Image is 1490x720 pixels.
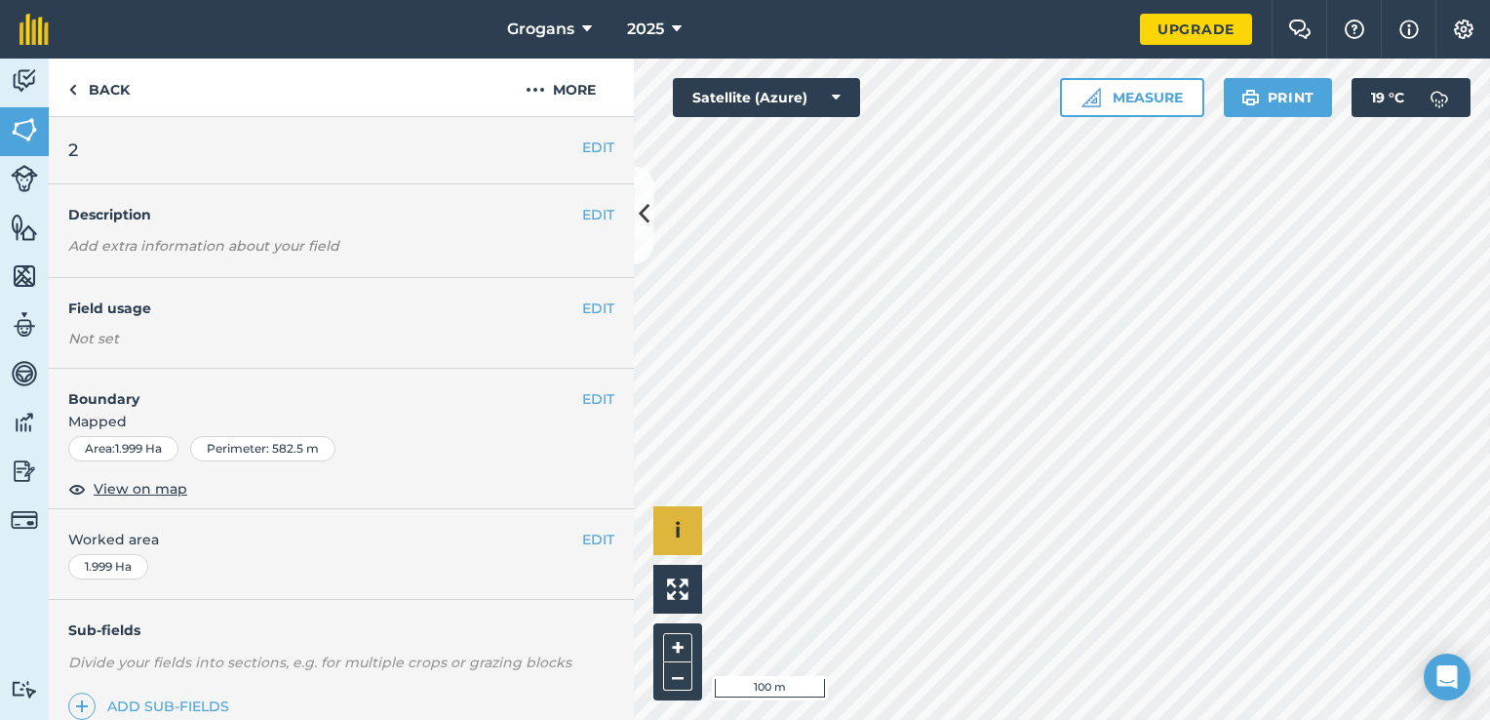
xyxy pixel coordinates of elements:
span: 2 [68,137,78,164]
h4: Description [68,204,614,225]
span: 19 ° C [1371,78,1404,117]
img: Ruler icon [1081,88,1101,107]
em: Add extra information about your field [68,237,339,255]
span: i [675,518,681,542]
img: svg+xml;base64,PD94bWwgdmVyc2lvbj0iMS4wIiBlbmNvZGluZz0idXRmLTgiPz4KPCEtLSBHZW5lcmF0b3I6IEFkb2JlIE... [11,680,38,699]
span: 2025 [627,18,664,41]
img: svg+xml;base64,PD94bWwgdmVyc2lvbj0iMS4wIiBlbmNvZGluZz0idXRmLTgiPz4KPCEtLSBHZW5lcmF0b3I6IEFkb2JlIE... [11,165,38,192]
button: i [653,506,702,555]
button: 19 °C [1352,78,1470,117]
span: Grogans [507,18,574,41]
span: View on map [94,478,187,500]
h4: Boundary [49,369,582,410]
img: svg+xml;base64,PD94bWwgdmVyc2lvbj0iMS4wIiBlbmNvZGluZz0idXRmLTgiPz4KPCEtLSBHZW5lcmF0b3I6IEFkb2JlIE... [1420,78,1459,117]
img: svg+xml;base64,PHN2ZyB4bWxucz0iaHR0cDovL3d3dy53My5vcmcvMjAwMC9zdmciIHdpZHRoPSIxNyIgaGVpZ2h0PSIxNy... [1399,18,1419,41]
img: svg+xml;base64,PHN2ZyB4bWxucz0iaHR0cDovL3d3dy53My5vcmcvMjAwMC9zdmciIHdpZHRoPSIxNCIgaGVpZ2h0PSIyNC... [75,695,89,718]
img: svg+xml;base64,PHN2ZyB4bWxucz0iaHR0cDovL3d3dy53My5vcmcvMjAwMC9zdmciIHdpZHRoPSIxOSIgaGVpZ2h0PSIyNC... [1241,86,1260,109]
img: svg+xml;base64,PHN2ZyB4bWxucz0iaHR0cDovL3d3dy53My5vcmcvMjAwMC9zdmciIHdpZHRoPSI1NiIgaGVpZ2h0PSI2MC... [11,261,38,291]
img: svg+xml;base64,PHN2ZyB4bWxucz0iaHR0cDovL3d3dy53My5vcmcvMjAwMC9zdmciIHdpZHRoPSIyMCIgaGVpZ2h0PSIyNC... [526,78,545,101]
button: EDIT [582,137,614,158]
em: Divide your fields into sections, e.g. for multiple crops or grazing blocks [68,654,571,671]
img: Two speech bubbles overlapping with the left bubble in the forefront [1288,20,1312,39]
button: Satellite (Azure) [673,78,860,117]
button: Print [1224,78,1333,117]
img: svg+xml;base64,PD94bWwgdmVyc2lvbj0iMS4wIiBlbmNvZGluZz0idXRmLTgiPz4KPCEtLSBHZW5lcmF0b3I6IEFkb2JlIE... [11,359,38,388]
img: A cog icon [1452,20,1475,39]
a: Back [49,59,149,116]
img: svg+xml;base64,PD94bWwgdmVyc2lvbj0iMS4wIiBlbmNvZGluZz0idXRmLTgiPz4KPCEtLSBHZW5lcmF0b3I6IEFkb2JlIE... [11,408,38,437]
button: EDIT [582,388,614,410]
span: Worked area [68,529,614,550]
a: Upgrade [1140,14,1252,45]
button: More [488,59,634,116]
img: fieldmargin Logo [20,14,49,45]
div: Perimeter : 582.5 m [190,436,335,461]
img: svg+xml;base64,PHN2ZyB4bWxucz0iaHR0cDovL3d3dy53My5vcmcvMjAwMC9zdmciIHdpZHRoPSI1NiIgaGVpZ2h0PSI2MC... [11,213,38,242]
button: Measure [1060,78,1204,117]
button: EDIT [582,529,614,550]
button: + [663,633,692,662]
img: svg+xml;base64,PD94bWwgdmVyc2lvbj0iMS4wIiBlbmNvZGluZz0idXRmLTgiPz4KPCEtLSBHZW5lcmF0b3I6IEFkb2JlIE... [11,310,38,340]
button: EDIT [582,298,614,319]
img: svg+xml;base64,PHN2ZyB4bWxucz0iaHR0cDovL3d3dy53My5vcmcvMjAwMC9zdmciIHdpZHRoPSIxOCIgaGVpZ2h0PSIyNC... [68,477,86,500]
a: Add sub-fields [68,693,237,720]
img: svg+xml;base64,PD94bWwgdmVyc2lvbj0iMS4wIiBlbmNvZGluZz0idXRmLTgiPz4KPCEtLSBHZW5lcmF0b3I6IEFkb2JlIE... [11,457,38,486]
img: svg+xml;base64,PD94bWwgdmVyc2lvbj0iMS4wIiBlbmNvZGluZz0idXRmLTgiPz4KPCEtLSBHZW5lcmF0b3I6IEFkb2JlIE... [11,506,38,534]
button: – [663,662,692,691]
img: Four arrows, one pointing top left, one top right, one bottom right and the last bottom left [667,579,688,600]
h4: Field usage [68,298,582,319]
button: EDIT [582,204,614,225]
span: Mapped [49,411,634,432]
div: Not set [68,329,614,348]
h4: Sub-fields [49,620,634,641]
img: svg+xml;base64,PHN2ZyB4bWxucz0iaHR0cDovL3d3dy53My5vcmcvMjAwMC9zdmciIHdpZHRoPSI1NiIgaGVpZ2h0PSI2MC... [11,115,38,144]
button: View on map [68,477,187,500]
img: A question mark icon [1343,20,1366,39]
div: 1.999 Ha [68,554,148,580]
div: Area : 1.999 Ha [68,436,178,461]
div: Open Intercom Messenger [1424,654,1470,700]
img: svg+xml;base64,PD94bWwgdmVyc2lvbj0iMS4wIiBlbmNvZGluZz0idXRmLTgiPz4KPCEtLSBHZW5lcmF0b3I6IEFkb2JlIE... [11,66,38,96]
img: svg+xml;base64,PHN2ZyB4bWxucz0iaHR0cDovL3d3dy53My5vcmcvMjAwMC9zdmciIHdpZHRoPSI5IiBoZWlnaHQ9IjI0Ii... [68,78,77,101]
